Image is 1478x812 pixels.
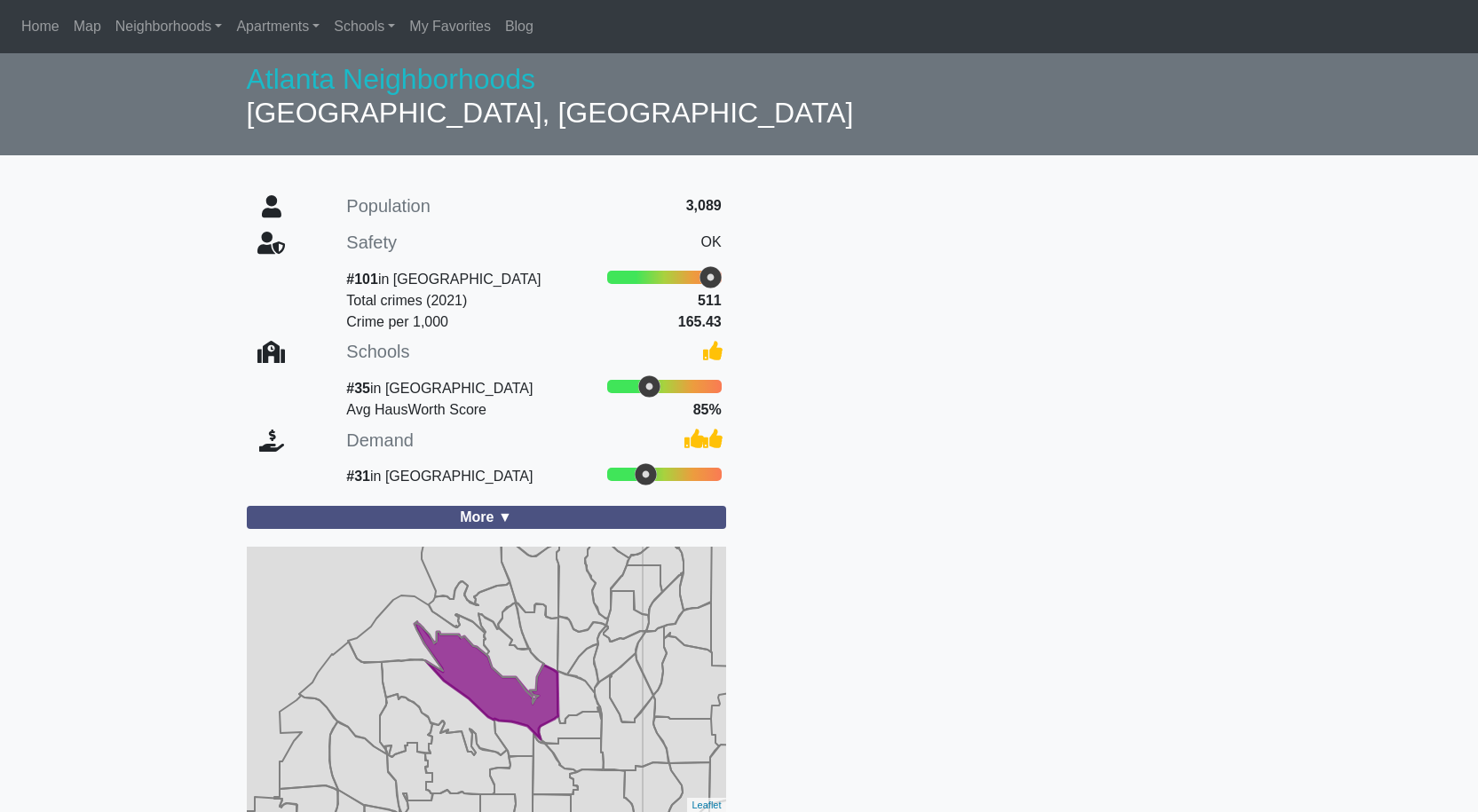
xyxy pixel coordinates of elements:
[229,9,327,44] a: Apartments
[21,19,59,34] span: Home
[678,311,722,333] div: 165.43
[67,9,108,44] a: Map
[247,62,1232,130] h2: Atlanta Neighborhoods
[346,430,414,451] h5: Demand
[402,9,498,44] a: My Favorites
[346,195,431,217] h5: Population
[346,469,370,484] strong: #31
[692,800,721,810] a: Leaflet
[686,198,722,213] span: 3,089
[346,399,486,421] div: Avg HausWorth Score
[346,381,370,396] strong: #35
[108,9,230,44] a: Neighborhoods
[346,466,533,487] div: in [GEOGRAPHIC_DATA]
[701,234,722,249] span: OK
[346,341,409,362] h5: Schools
[346,290,467,311] div: Total crimes (2021)
[505,19,534,34] span: Blog
[346,232,397,253] h5: Safety
[236,19,309,34] span: Apartments
[247,506,726,529] a: More ▼
[247,97,854,129] span: [GEOGRAPHIC_DATA], [GEOGRAPHIC_DATA]
[327,9,402,44] a: Schools
[74,19,101,34] span: Map
[460,509,512,524] span: More ▼
[698,290,722,311] div: 511
[346,269,541,290] div: in [GEOGRAPHIC_DATA]
[346,272,378,287] strong: #101
[115,19,212,34] span: Neighborhoods
[14,9,67,44] a: Home
[693,402,722,417] span: 85%
[346,311,448,333] div: Crime per 1,000
[409,19,491,34] span: My Favorites
[346,378,533,399] div: in [GEOGRAPHIC_DATA]
[334,19,384,34] span: Schools
[498,9,541,44] a: Blog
